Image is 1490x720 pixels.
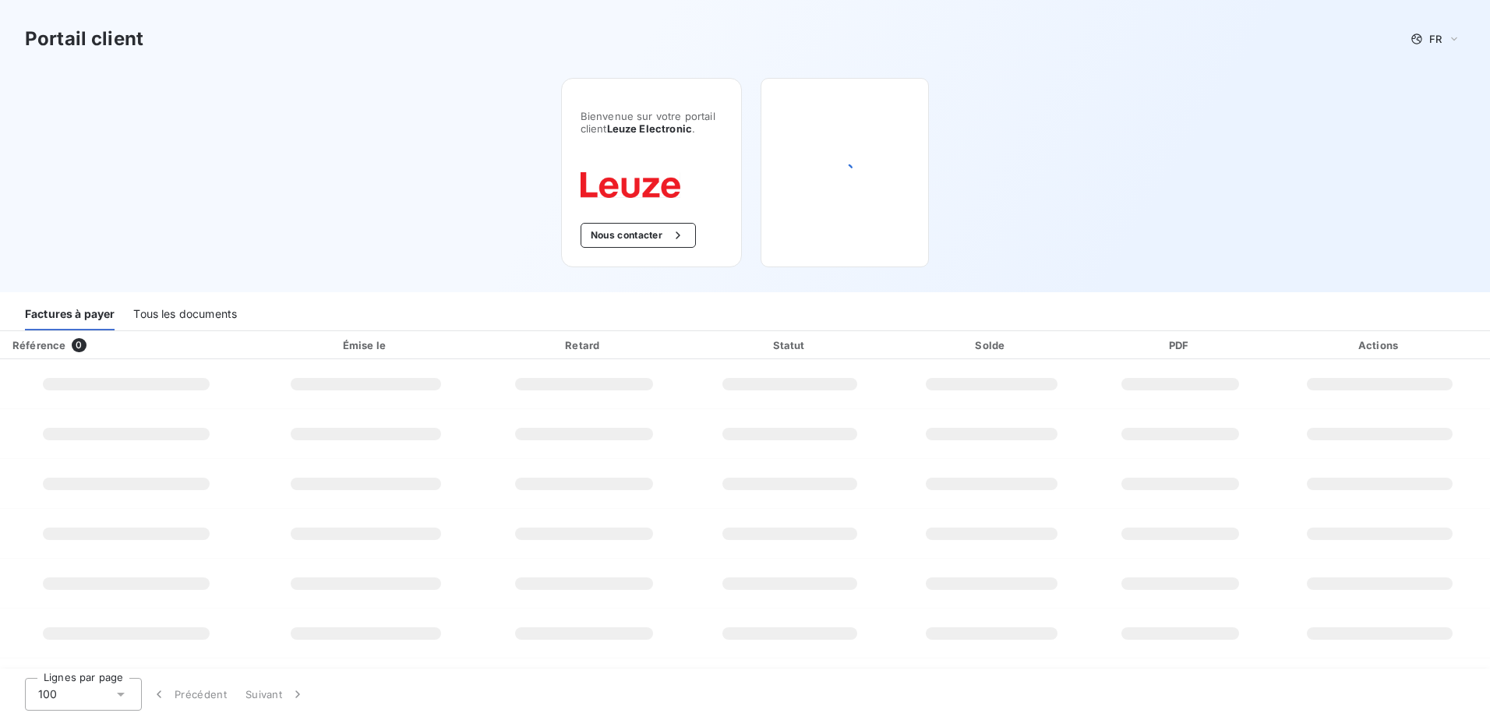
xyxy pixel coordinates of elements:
[142,678,236,711] button: Précédent
[581,172,680,198] img: Company logo
[581,110,722,135] span: Bienvenue sur votre portail client .
[256,337,477,353] div: Émise le
[1094,337,1266,353] div: PDF
[607,122,692,135] span: Leuze Electronic
[12,339,65,351] div: Référence
[133,298,237,330] div: Tous les documents
[691,337,889,353] div: Statut
[25,298,115,330] div: Factures à payer
[1273,337,1487,353] div: Actions
[895,337,1088,353] div: Solde
[72,338,86,352] span: 0
[25,25,143,53] h3: Portail client
[236,678,315,711] button: Suivant
[581,223,696,248] button: Nous contacter
[1429,33,1442,45] span: FR
[482,337,685,353] div: Retard
[38,686,57,702] span: 100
